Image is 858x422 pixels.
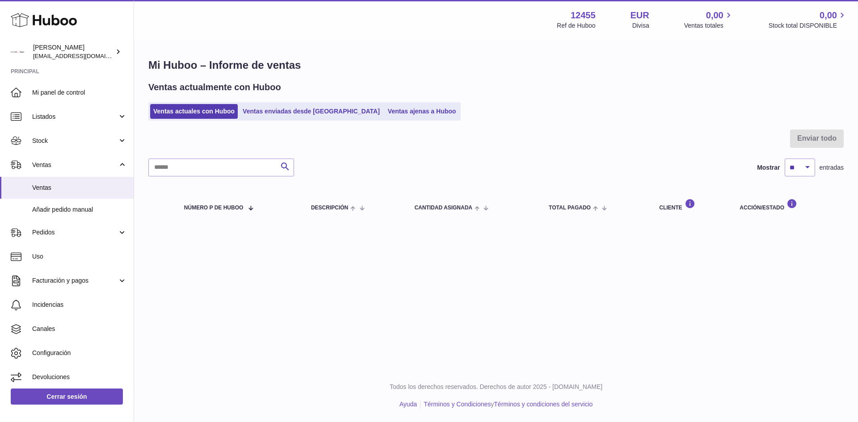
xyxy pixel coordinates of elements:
[757,163,780,172] label: Mostrar
[385,104,459,119] a: Ventas ajenas a Huboo
[740,199,835,211] div: Acción/Estado
[11,389,123,405] a: Cerrar sesión
[240,104,383,119] a: Ventas enviadas desde [GEOGRAPHIC_DATA]
[32,349,127,357] span: Configuración
[706,9,723,21] span: 0,00
[400,401,417,408] a: Ayuda
[32,113,118,121] span: Listados
[820,163,844,172] span: entradas
[32,373,127,381] span: Devoluciones
[684,21,734,30] span: Ventas totales
[32,252,127,261] span: Uso
[557,21,595,30] div: Ref de Huboo
[549,205,591,211] span: Total pagado
[769,21,847,30] span: Stock total DISPONIBLE
[632,21,649,30] div: Divisa
[414,205,472,211] span: Cantidad ASIGNADA
[684,9,734,30] a: 0,00 Ventas totales
[32,137,118,145] span: Stock
[33,52,131,59] span: [EMAIL_ADDRESS][DOMAIN_NAME]
[311,205,348,211] span: Descripción
[32,276,118,285] span: Facturación y pagos
[32,184,127,192] span: Ventas
[32,88,127,97] span: Mi panel de control
[494,401,593,408] a: Términos y condiciones del servicio
[33,43,114,60] div: [PERSON_NAME]
[424,401,491,408] a: Términos y Condiciones
[11,45,24,58] img: pedidos@glowrias.com
[32,228,118,237] span: Pedidos
[148,81,281,93] h2: Ventas actualmente con Huboo
[421,400,593,409] li: y
[148,58,844,72] h1: Mi Huboo – Informe de ventas
[769,9,847,30] a: 0,00 Stock total DISPONIBLE
[571,9,596,21] strong: 12455
[659,199,722,211] div: Cliente
[631,9,649,21] strong: EUR
[32,301,127,309] span: Incidencias
[141,383,851,391] p: Todos los derechos reservados. Derechos de autor 2025 - [DOMAIN_NAME]
[32,161,118,169] span: Ventas
[820,9,837,21] span: 0,00
[150,104,238,119] a: Ventas actuales con Huboo
[32,205,127,214] span: Añadir pedido manual
[32,325,127,333] span: Canales
[184,205,243,211] span: número P de Huboo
